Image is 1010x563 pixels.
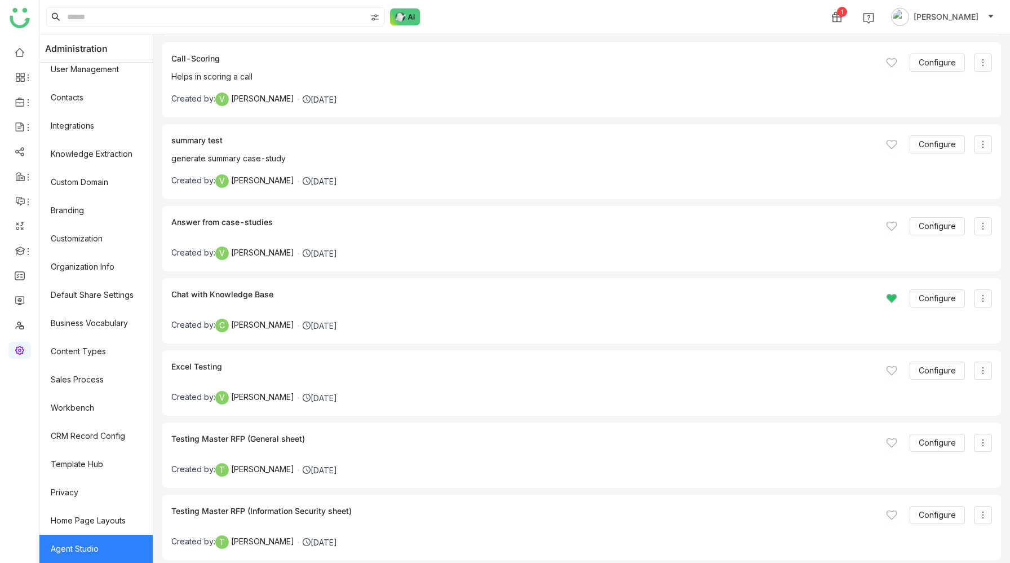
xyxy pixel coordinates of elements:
[919,437,956,449] span: Configure
[231,175,294,185] span: [PERSON_NAME]
[39,337,153,366] a: Content Types
[303,249,337,258] div: [DATE]
[39,478,153,507] a: Privacy
[910,135,965,153] button: Configure
[39,196,153,225] a: Branding
[171,93,294,106] div: Created by:
[39,422,153,450] a: CRM Record Config
[303,177,337,186] div: [DATE]
[39,507,153,535] a: Home Page Layouts
[910,217,965,235] button: Configure
[837,7,847,17] div: 1
[171,247,294,260] div: Created by:
[39,140,153,168] a: Knowledge Extraction
[303,95,337,104] div: [DATE]
[231,320,294,329] span: [PERSON_NAME]
[45,34,108,63] span: Administration
[39,112,153,140] a: Integrations
[219,93,225,106] span: V
[39,394,153,422] a: Workbench
[171,174,294,188] div: Created by:
[39,253,153,281] a: Organization Info
[39,366,153,394] a: Sales Process
[39,225,153,253] a: Customization
[919,364,956,377] span: Configure
[219,247,225,260] span: V
[231,94,294,103] span: [PERSON_NAME]
[303,393,337,403] div: [DATE]
[171,535,294,549] div: Created by:
[231,392,294,402] span: [PERSON_NAME]
[891,8,909,26] img: avatar
[303,321,337,331] div: [DATE]
[231,248,294,257] span: [PERSON_NAME]
[919,509,956,521] span: Configure
[171,506,352,524] div: Testing Master RFP (Information Security sheet)
[919,220,956,232] span: Configure
[231,536,294,546] span: [PERSON_NAME]
[370,13,379,22] img: search-type.svg
[303,538,337,547] div: [DATE]
[171,391,294,404] div: Created by:
[889,8,996,26] button: [PERSON_NAME]
[39,281,153,309] a: Default Share Settings
[303,465,337,475] div: [DATE]
[171,153,992,163] div: generate summary case-study
[171,135,223,153] div: summary test
[171,362,222,380] div: Excel Testing
[914,11,978,23] span: [PERSON_NAME]
[910,434,965,452] button: Configure
[39,450,153,478] a: Template Hub
[219,319,225,332] span: C
[910,362,965,380] button: Configure
[10,8,30,28] img: logo
[910,54,965,72] button: Configure
[39,168,153,196] a: Custom Domain
[171,54,220,72] div: Call-Scoring
[910,289,965,307] button: Configure
[171,72,992,81] div: Helps in scoring a call
[919,292,956,305] span: Configure
[171,434,305,452] div: Testing Master RFP (General sheet)
[171,217,273,235] div: Answer from case-studies
[231,464,294,474] span: [PERSON_NAME]
[171,463,294,477] div: Created by:
[219,391,225,404] span: V
[39,309,153,337] a: Business Vocabulary
[219,535,225,549] span: T
[390,8,420,25] img: ask-buddy-normal.svg
[39,55,153,83] a: User Management
[171,319,294,332] div: Created by:
[171,289,273,307] div: Chat with Knowledge Base
[919,138,956,151] span: Configure
[39,83,153,112] a: Contacts
[219,463,225,477] span: T
[863,12,874,24] img: help.svg
[219,174,225,188] span: V
[39,535,153,563] a: Agent Studio
[919,56,956,69] span: Configure
[910,506,965,524] button: Configure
